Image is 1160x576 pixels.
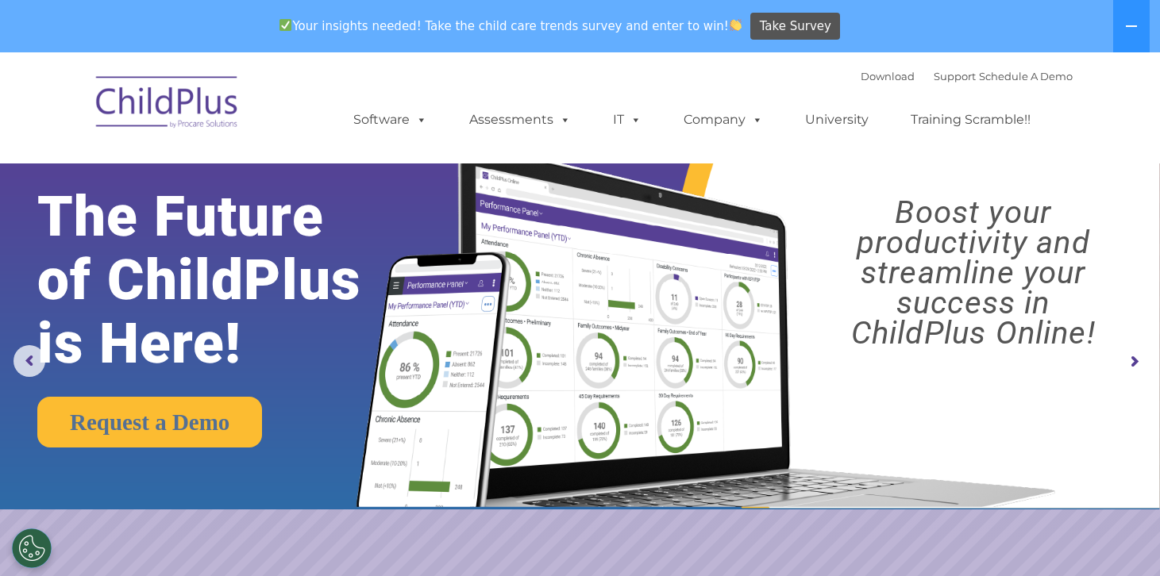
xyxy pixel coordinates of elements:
[730,19,742,31] img: 👏
[861,70,915,83] a: Download
[37,185,408,375] rs-layer: The Future of ChildPlus is Here!
[760,13,831,40] span: Take Survey
[12,528,52,568] button: Cookies Settings
[861,70,1073,83] font: |
[221,105,269,117] span: Last name
[801,198,1146,348] rs-layer: Boost your productivity and streamline your success in ChildPlus Online!
[895,104,1046,136] a: Training Scramble!!
[273,10,749,41] span: Your insights needed! Take the child care trends survey and enter to win!
[668,104,779,136] a: Company
[337,104,443,136] a: Software
[979,70,1073,83] a: Schedule A Demo
[221,170,288,182] span: Phone number
[789,104,884,136] a: University
[750,13,840,40] a: Take Survey
[279,19,291,31] img: ✅
[597,104,657,136] a: IT
[88,65,247,144] img: ChildPlus by Procare Solutions
[37,397,262,447] a: Request a Demo
[453,104,587,136] a: Assessments
[934,70,976,83] a: Support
